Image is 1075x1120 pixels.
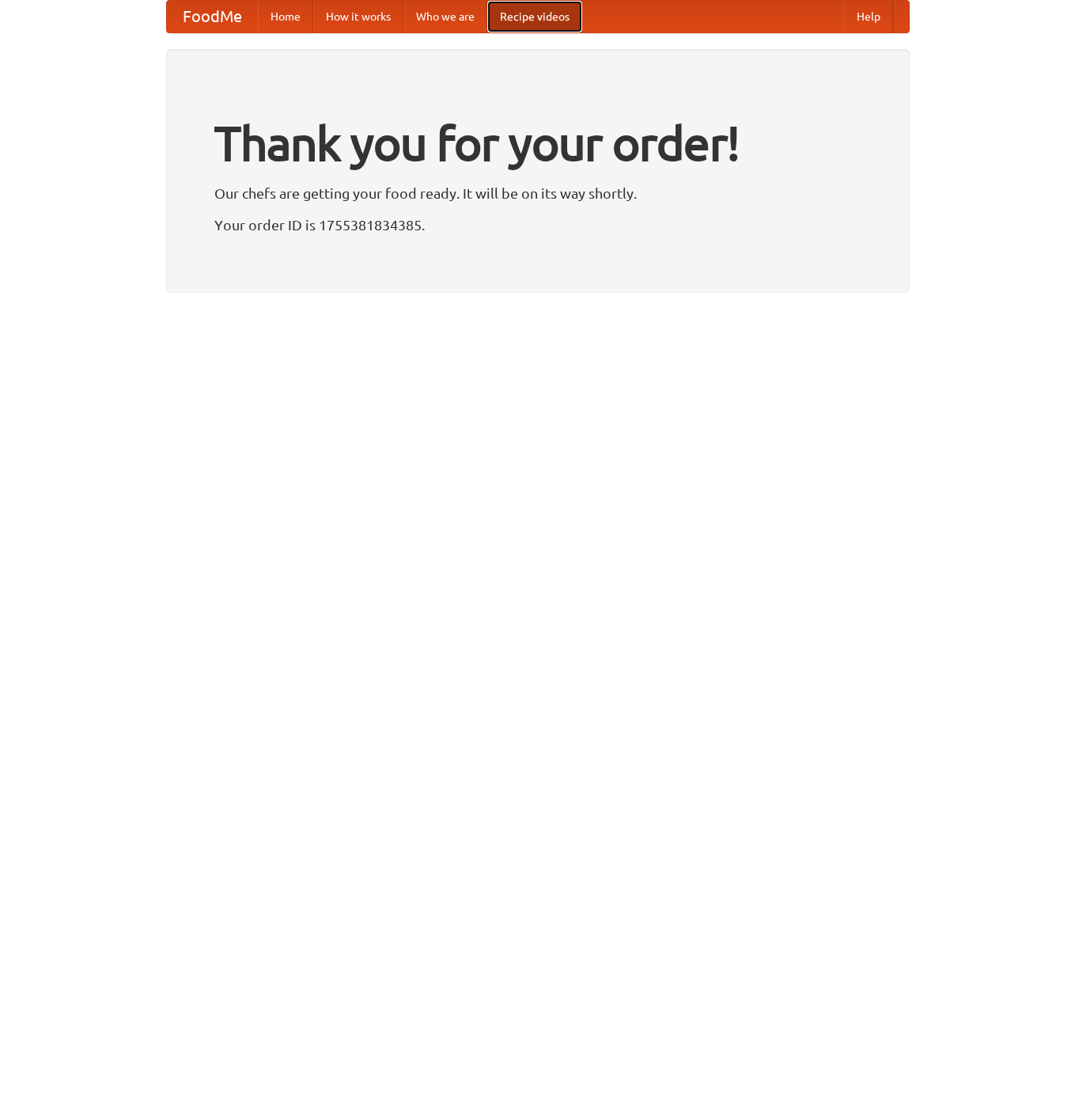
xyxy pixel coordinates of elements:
[214,181,861,205] p: Our chefs are getting your food ready. It will be on its way shortly.
[214,213,861,237] p: Your order ID is 1755381834385.
[487,1,582,32] a: Recipe videos
[167,1,258,32] a: FoodMe
[313,1,403,32] a: How it works
[258,1,313,32] a: Home
[214,105,861,181] h1: Thank you for your order!
[844,1,893,32] a: Help
[403,1,487,32] a: Who we are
